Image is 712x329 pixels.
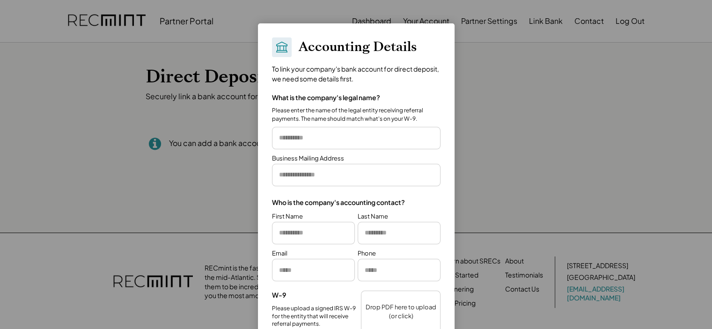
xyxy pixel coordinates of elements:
div: Email [272,249,287,257]
div: Phone [358,249,376,257]
div: Please upload a signed IRS W-9 for the entity that will receive referral payments. [272,305,361,328]
div: What is the company's legal name? [272,93,380,102]
div: Last Name [358,212,388,220]
div: First Name [272,212,303,220]
div: Business Mailing Address [272,154,344,162]
div: Who is the company's accounting contact? [272,198,405,207]
div: W-9 [272,291,286,300]
div: Please enter the name of the legal entity receiving referral payments. The name should match what... [272,106,436,123]
img: Bank.svg [275,40,289,54]
h2: To link your company's bank account for direct deposit, we need some details first. [272,64,440,84]
h2: Accounting Details [299,39,417,55]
